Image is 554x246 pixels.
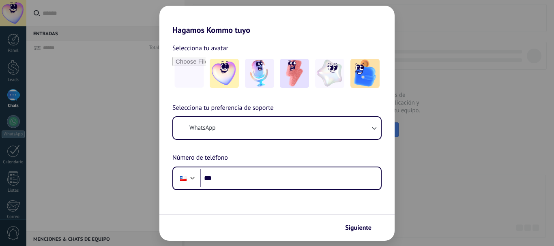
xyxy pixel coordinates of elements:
[350,59,380,88] img: -5.jpeg
[172,43,228,53] span: Selecciona tu avatar
[245,59,274,88] img: -2.jpeg
[176,170,191,187] div: Chile: + 56
[315,59,344,88] img: -4.jpeg
[210,59,239,88] img: -1.jpeg
[172,153,228,163] span: Número de teléfono
[173,117,381,139] button: WhatsApp
[341,221,382,235] button: Siguiente
[159,6,395,35] h2: Hagamos Kommo tuyo
[172,103,274,113] span: Selecciona tu preferencia de soporte
[280,59,309,88] img: -3.jpeg
[189,124,215,132] span: WhatsApp
[345,225,371,231] span: Siguiente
